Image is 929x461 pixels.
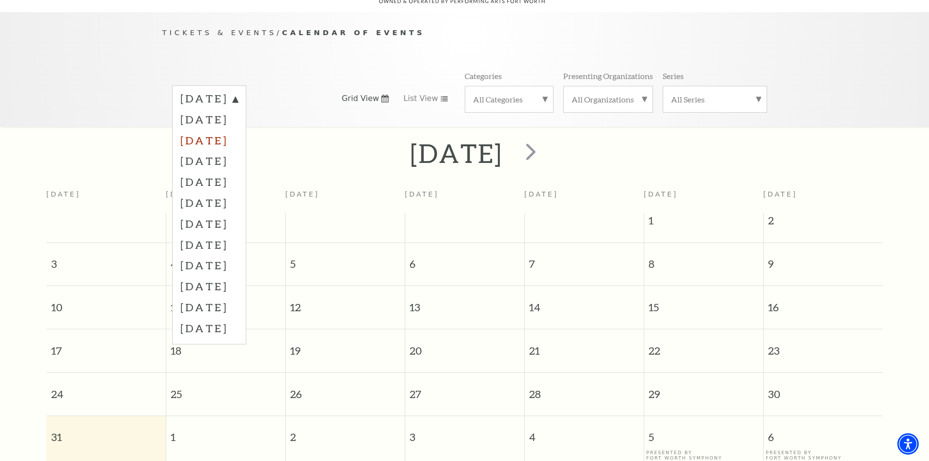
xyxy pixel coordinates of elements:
[166,373,285,406] span: 25
[162,27,767,39] p: /
[286,373,405,406] span: 26
[764,243,883,277] span: 9
[46,286,166,320] span: 10
[166,329,285,363] span: 18
[180,130,238,151] label: [DATE]
[286,286,405,320] span: 12
[764,286,883,320] span: 16
[525,243,644,277] span: 7
[410,138,502,169] h2: [DATE]
[286,243,405,277] span: 5
[180,171,238,192] label: [DATE]
[764,416,883,450] span: 6
[180,234,238,255] label: [DATE]
[405,416,524,450] span: 3
[525,373,644,406] span: 28
[525,416,644,450] span: 4
[644,373,763,406] span: 29
[897,433,919,455] div: Accessibility Menu
[403,93,438,104] span: List View
[46,416,166,450] span: 31
[644,286,763,320] span: 15
[473,94,545,104] label: All Categories
[405,373,524,406] span: 27
[166,184,285,213] th: [DATE]
[671,94,759,104] label: All Series
[644,416,763,450] span: 5
[180,213,238,234] label: [DATE]
[764,329,883,363] span: 23
[180,276,238,297] label: [DATE]
[166,286,285,320] span: 11
[46,243,166,277] span: 3
[764,373,883,406] span: 30
[663,71,684,81] p: Series
[465,71,502,81] p: Categories
[180,297,238,318] label: [DATE]
[644,190,678,198] span: [DATE]
[46,329,166,363] span: 17
[405,184,524,213] th: [DATE]
[512,136,547,171] button: next
[286,329,405,363] span: 19
[405,329,524,363] span: 20
[46,184,166,213] th: [DATE]
[405,286,524,320] span: 13
[644,243,763,277] span: 8
[525,286,644,320] span: 14
[342,93,379,104] span: Grid View
[572,94,645,104] label: All Organizations
[180,150,238,171] label: [DATE]
[525,329,644,363] span: 21
[285,184,405,213] th: [DATE]
[166,416,285,450] span: 1
[763,190,797,198] span: [DATE]
[46,373,166,406] span: 24
[162,28,277,37] span: Tickets & Events
[166,243,285,277] span: 4
[644,329,763,363] span: 22
[405,243,524,277] span: 6
[282,28,425,37] span: Calendar of Events
[563,71,653,81] p: Presenting Organizations
[180,109,238,130] label: [DATE]
[764,213,883,233] span: 2
[180,192,238,213] label: [DATE]
[644,213,763,233] span: 1
[180,255,238,276] label: [DATE]
[524,184,644,213] th: [DATE]
[180,318,238,339] label: [DATE]
[180,91,238,109] label: [DATE]
[286,416,405,450] span: 2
